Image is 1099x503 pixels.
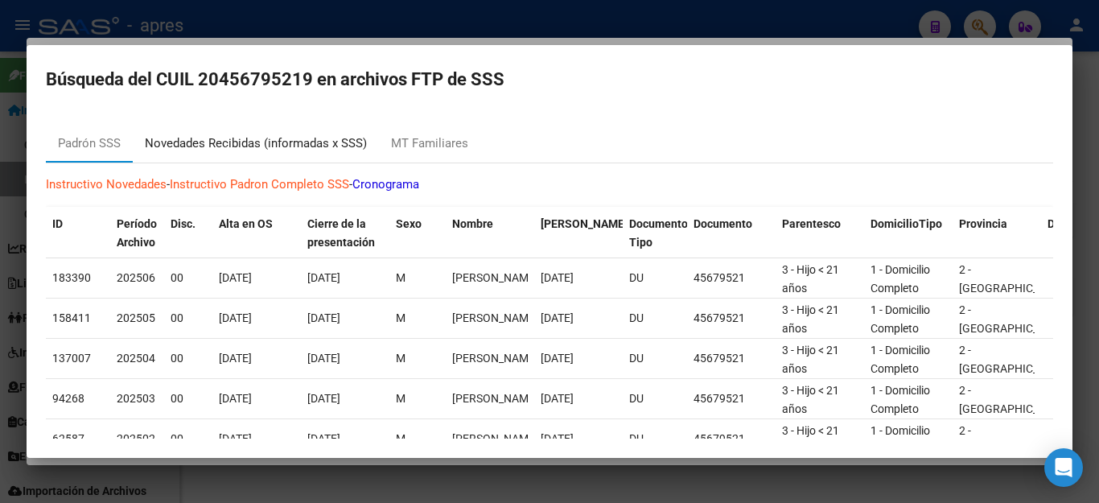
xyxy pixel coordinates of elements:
span: 1 - Domicilio Completo [871,384,930,415]
span: [DATE] [541,352,574,365]
span: 1 - Domicilio Completo [871,424,930,456]
datatable-header-cell: DomicilioTipo [864,207,953,260]
span: Sexo [396,217,422,230]
span: ID [52,217,63,230]
datatable-header-cell: Cierre de la presentación [301,207,389,260]
span: 137007 [52,352,91,365]
datatable-header-cell: Provincia [953,207,1041,260]
div: DU [629,269,681,287]
span: DomicilioTipo [871,217,942,230]
span: 202502 [117,432,155,445]
span: Documento [694,217,752,230]
span: [DATE] [219,271,252,284]
span: [DATE] [541,392,574,405]
div: 00 [171,309,206,328]
span: 2 - [GEOGRAPHIC_DATA] [959,344,1068,375]
span: [DATE] [307,271,340,284]
datatable-header-cell: Documento [687,207,776,260]
span: 3 - Hijo < 21 años [782,424,839,456]
span: [DATE] [541,432,574,445]
span: 202503 [117,392,155,405]
span: 3 - Hijo < 21 años [782,303,839,335]
datatable-header-cell: Sexo [389,207,446,260]
span: M [396,432,405,445]
span: 158411 [52,311,91,324]
div: Padrón SSS [58,134,121,153]
span: 2 - [GEOGRAPHIC_DATA] [959,303,1068,335]
span: DEL COLLE VALENTIN [452,392,538,405]
span: 202504 [117,352,155,365]
span: [DATE] [307,311,340,324]
div: Novedades Recibidas (informadas x SSS) [145,134,367,153]
span: 62587 [52,432,84,445]
span: DEL COLLE VALENTIN [452,311,538,324]
span: M [396,392,405,405]
div: 00 [171,269,206,287]
span: [DATE] [307,432,340,445]
div: MT Familiares [391,134,468,153]
span: Parentesco [782,217,841,230]
div: DU [629,349,681,368]
a: Instructivo Padron Completo SSS [170,177,349,192]
div: 45679521 [694,390,769,408]
div: 00 [171,349,206,368]
datatable-header-cell: Parentesco [776,207,864,260]
span: 3 - Hijo < 21 años [782,263,839,295]
datatable-header-cell: Nombre [446,207,534,260]
span: 183390 [52,271,91,284]
div: DU [629,390,681,408]
span: [DATE] [219,432,252,445]
span: 2 - [GEOGRAPHIC_DATA] [959,384,1068,415]
span: [DATE] [219,311,252,324]
datatable-header-cell: Documento Tipo [623,207,687,260]
div: 45679521 [694,430,769,448]
div: DU [629,309,681,328]
div: 45679521 [694,349,769,368]
span: Provincia [959,217,1007,230]
a: Cronograma [352,177,419,192]
span: Cierre de la presentación [307,217,375,249]
div: 00 [171,430,206,448]
a: Instructivo Novedades [46,177,167,192]
span: 3 - Hijo < 21 años [782,344,839,375]
span: [DATE] [219,352,252,365]
span: Alta en OS [219,217,273,230]
span: 1 - Domicilio Completo [871,344,930,375]
div: DU [629,430,681,448]
div: 00 [171,390,206,408]
datatable-header-cell: Alta en OS [212,207,301,260]
span: DEL COLLE VALENTIN [452,432,538,445]
span: 2 - [GEOGRAPHIC_DATA] [959,263,1068,295]
span: M [396,271,405,284]
span: DEL COLLE VALENTIN [452,352,538,365]
span: 1 - Domicilio Completo [871,303,930,335]
span: [DATE] [307,352,340,365]
span: 2 - [GEOGRAPHIC_DATA] [959,424,1068,456]
span: [DATE] [219,392,252,405]
span: Documento Tipo [629,217,688,249]
span: Nombre [452,217,493,230]
div: 45679521 [694,309,769,328]
span: [DATE] [541,271,574,284]
span: [PERSON_NAME]. [541,217,631,230]
span: 202506 [117,271,155,284]
span: Disc. [171,217,196,230]
span: [DATE] [307,392,340,405]
datatable-header-cell: Fecha Nac. [534,207,623,260]
span: M [396,352,405,365]
span: 3 - Hijo < 21 años [782,384,839,415]
div: Open Intercom Messenger [1044,448,1083,487]
span: Período Archivo [117,217,157,249]
h2: Búsqueda del CUIL 20456795219 en archivos FTP de SSS [46,64,1053,95]
div: 45679521 [694,269,769,287]
span: 202505 [117,311,155,324]
datatable-header-cell: Período Archivo [110,207,164,260]
datatable-header-cell: Disc. [164,207,212,260]
datatable-header-cell: ID [46,207,110,260]
p: - - [46,175,1053,194]
span: 1 - Domicilio Completo [871,263,930,295]
span: 94268 [52,392,84,405]
span: DEL COLLE VALENTIN [452,271,538,284]
span: [DATE] [541,311,574,324]
span: M [396,311,405,324]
